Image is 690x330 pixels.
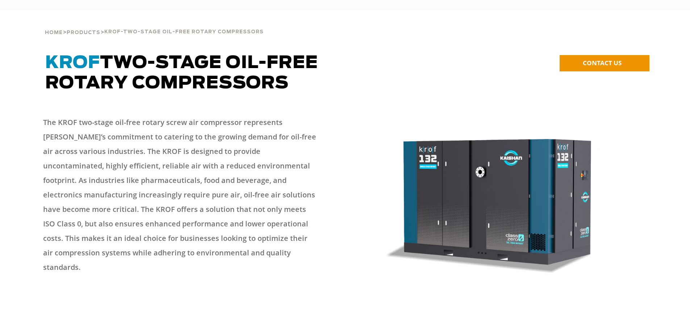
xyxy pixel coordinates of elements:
[45,30,63,35] span: Home
[67,29,100,35] a: Products
[583,59,622,67] span: CONTACT US
[45,54,100,72] span: KROF
[45,11,645,38] div: > >
[350,119,645,285] img: krof132
[560,55,649,71] a: CONTACT US
[67,30,100,35] span: Products
[45,54,318,92] span: TWO-STAGE OIL-FREE ROTARY COMPRESSORS
[104,30,264,34] span: KROF-TWO-STAGE OIL-FREE ROTARY COMPRESSORS
[45,29,63,35] a: Home
[43,115,316,275] p: The KROF two-stage oil-free rotary screw air compressor represents [PERSON_NAME]’s commitment to ...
